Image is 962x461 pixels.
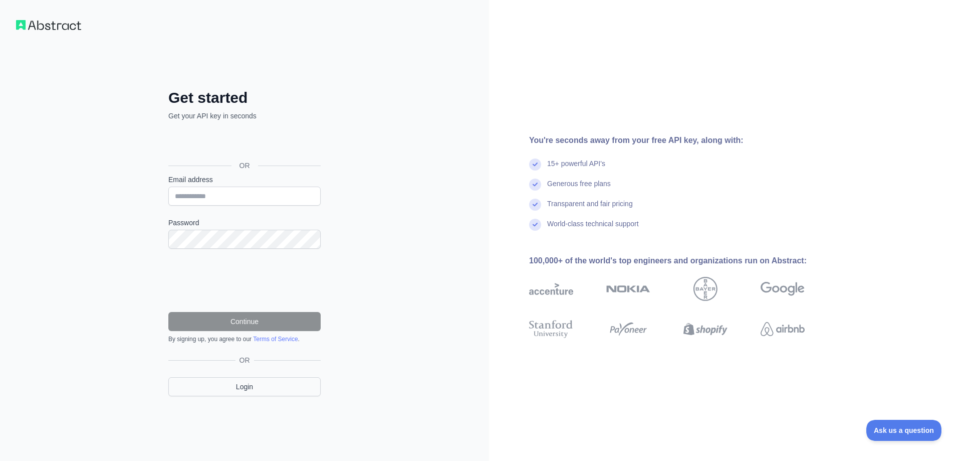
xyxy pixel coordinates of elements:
img: check mark [529,179,541,191]
label: Password [168,218,321,228]
img: stanford university [529,318,573,340]
h2: Get started [168,89,321,107]
a: Terms of Service [253,336,298,343]
img: shopify [683,318,728,340]
div: Transparent and fair pricing [547,199,633,219]
span: OR [231,161,258,171]
img: google [761,277,805,301]
div: Generous free plans [547,179,611,199]
img: Workflow [16,20,81,30]
div: 15+ powerful API's [547,159,605,179]
span: OR [235,355,254,365]
div: You're seconds away from your free API key, along with: [529,134,837,146]
img: airbnb [761,318,805,340]
div: 100,000+ of the world's top engineers and organizations run on Abstract: [529,255,837,267]
img: bayer [693,277,717,301]
img: accenture [529,277,573,301]
img: nokia [606,277,650,301]
img: check mark [529,159,541,171]
p: Get your API key in seconds [168,111,321,121]
img: check mark [529,219,541,231]
iframe: Toggle Customer Support [866,420,942,441]
iframe: Botão "Fazer login com o Google" [163,132,324,154]
img: payoneer [606,318,650,340]
iframe: reCAPTCHA [168,261,321,300]
button: Continue [168,312,321,331]
div: World-class technical support [547,219,639,239]
img: check mark [529,199,541,211]
a: Login [168,377,321,396]
div: By signing up, you agree to our . [168,335,321,343]
label: Email address [168,175,321,185]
